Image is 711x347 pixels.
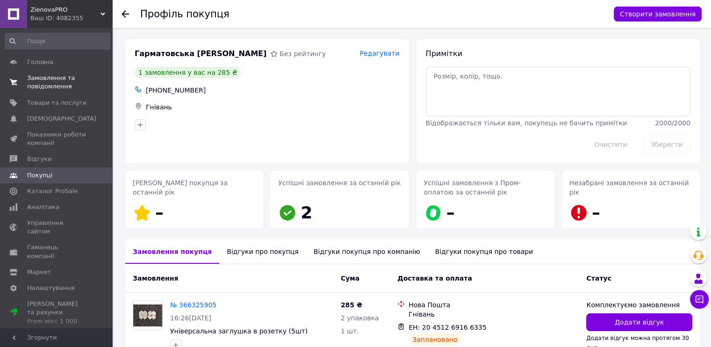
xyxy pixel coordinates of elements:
[219,239,306,264] div: Відгуки про покупця
[27,219,86,236] span: Управління сайтом
[133,304,162,326] img: Фото товару
[27,99,86,107] span: Товари та послуги
[27,155,51,163] span: Відгуки
[27,268,51,276] span: Маркет
[27,115,96,123] span: [DEMOGRAPHIC_DATA]
[586,313,692,331] button: Додати відгук
[426,119,627,127] span: Відображається тільки вам, покупець не бачить примітки
[569,179,689,196] span: Незабрані замовлення за останній рік
[341,301,362,309] span: 285 ₴
[301,203,312,222] span: 2
[278,179,401,187] span: Успішні замовлення за останній рік
[140,8,230,20] h1: Профіль покупця
[306,239,428,264] div: Відгуки покупця про компанію
[446,203,455,222] span: –
[125,239,219,264] div: Замовлення покупця
[27,58,53,66] span: Головна
[144,101,402,114] div: Гнівань
[586,275,611,282] span: Статус
[280,50,326,58] span: Без рейтингу
[424,179,521,196] span: Успішні замовлення з Пром-оплатою за останній рік
[27,300,86,325] span: [PERSON_NAME] та рахунки
[133,300,163,330] a: Фото товару
[133,275,178,282] span: Замовлення
[428,239,540,264] div: Відгуки покупця про товари
[615,318,664,327] span: Додати відгук
[341,327,359,335] span: 1 шт.
[592,203,600,222] span: –
[30,14,112,22] div: Ваш ID: 4082355
[409,300,579,310] div: Нова Пошта
[341,314,379,322] span: 2 упаковка
[409,310,579,319] div: Гнівань
[409,334,461,345] div: Заплановано
[397,275,472,282] span: Доставка та оплата
[170,314,211,322] span: 16:26[DATE]
[27,171,52,180] span: Покупці
[614,7,702,22] button: Створити замовлення
[655,119,690,127] span: 2000 / 2000
[170,301,216,309] a: № 366325905
[27,284,75,292] span: Налаштування
[144,84,402,97] div: [PHONE_NUMBER]
[27,187,78,195] span: Каталог ProSale
[155,203,164,222] span: –
[586,300,692,310] div: Комплектуємо замовлення
[135,49,266,59] span: Гарматовська [PERSON_NAME]
[359,50,399,57] span: Редагувати
[170,327,308,335] a: Універсальна заглушка в розетку (5шт)
[135,67,241,78] div: 1 замовлення у вас на 285 ₴
[27,74,86,91] span: Замовлення та повідомлення
[27,243,86,260] span: Гаманець компанії
[409,324,487,331] span: ЕН: 20 4512 6916 6335
[27,317,86,325] div: Prom мікс 1 000
[27,130,86,147] span: Показники роботи компанії
[690,290,709,309] button: Чат з покупцем
[30,6,101,14] span: ZienovaPRO
[133,179,228,196] span: [PERSON_NAME] покупця за останній рік
[122,9,129,19] div: Повернутися назад
[426,49,462,58] span: Примітки
[27,203,59,211] span: Аналітика
[5,33,110,50] input: Пошук
[341,275,359,282] span: Cума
